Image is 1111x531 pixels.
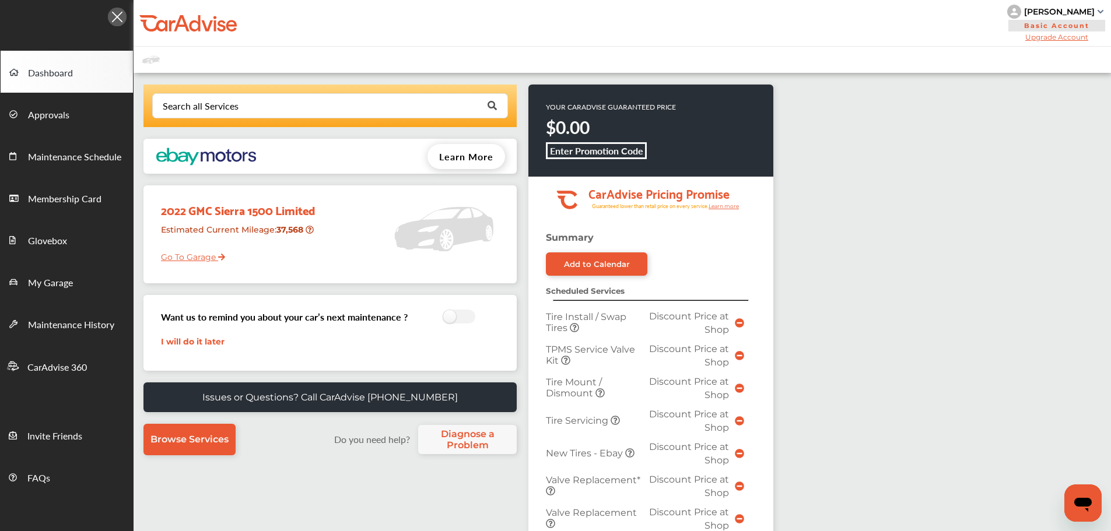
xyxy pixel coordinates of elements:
[202,392,458,403] p: Issues or Questions? Call CarAdvise [PHONE_NUMBER]
[1,261,133,303] a: My Garage
[546,286,625,296] strong: Scheduled Services
[28,150,121,165] span: Maintenance Schedule
[161,310,408,323] h3: Want us to remind you about your car’s next maintenance ?
[550,144,643,157] b: Enter Promotion Code
[1,219,133,261] a: Glovebox
[546,232,594,243] strong: Summary
[143,382,517,412] a: Issues or Questions? Call CarAdvise [PHONE_NUMBER]
[649,311,729,335] span: Discount Price at Shop
[276,224,306,235] strong: 37,568
[28,66,73,81] span: Dashboard
[142,52,160,67] img: placeholder_car.fcab19be.svg
[1,51,133,93] a: Dashboard
[150,434,229,445] span: Browse Services
[27,429,82,444] span: Invite Friends
[546,115,590,139] strong: $0.00
[649,409,729,433] span: Discount Price at Shop
[28,276,73,291] span: My Garage
[588,182,730,203] tspan: CarAdvise Pricing Promise
[546,448,625,459] span: New Tires - Ebay
[418,425,517,454] a: Diagnose a Problem
[649,507,729,531] span: Discount Price at Shop
[1007,33,1106,41] span: Upgrade Account
[28,108,69,123] span: Approvals
[649,474,729,498] span: Discount Price at Shop
[709,203,740,209] tspan: Learn more
[424,428,511,451] span: Diagnose a Problem
[161,336,225,347] a: I will do it later
[108,8,127,26] img: Icon.5fd9dcc7.svg
[546,377,602,399] span: Tire Mount / Dismount
[27,471,50,486] span: FAQs
[592,202,709,210] tspan: Guaranteed lower than retail price on every service.
[328,432,415,446] label: Do you need help?
[649,376,729,400] span: Discount Price at Shop
[152,220,323,249] div: Estimated Current Mileage :
[439,150,493,163] span: Learn More
[28,234,67,249] span: Glovebox
[546,311,626,333] span: Tire Install / Swap Tires
[649,441,729,466] span: Discount Price at Shop
[28,192,101,207] span: Membership Card
[1098,10,1103,13] img: sCxJUJ+qAmfqhQGDUl18vwLg4ZYJ6CxN7XmbOMBAAAAAElFTkSuQmCC
[1064,484,1102,522] iframe: Button to launch messaging window
[152,243,225,265] a: Go To Garage
[649,343,729,368] span: Discount Price at Shop
[546,252,647,276] a: Add to Calendar
[163,101,239,111] div: Search all Services
[1008,20,1105,31] span: Basic Account
[1024,6,1095,17] div: [PERSON_NAME]
[1,303,133,344] a: Maintenance History
[1,135,133,177] a: Maintenance Schedule
[394,191,493,267] img: placeholder_car.5a1ece94.svg
[546,474,640,486] span: Valve Replacement*
[28,318,114,333] span: Maintenance History
[27,360,87,375] span: CarAdvise 360
[546,507,637,518] span: Valve Replacement
[546,102,676,112] p: YOUR CARADVISE GUARANTEED PRICE
[152,191,323,220] div: 2022 GMC Sierra 1500 Limited
[546,344,635,366] span: TPMS Service Valve Kit
[1007,5,1021,19] img: knH8PDtVvWoAbQRylUukY18CTiRevjo20fAtgn5MLBQj4uumYvk2MzTtcAIzfGAtb1XOLVMAvhLuqoNAbL4reqehy0jehNKdM...
[546,415,611,426] span: Tire Servicing
[1,93,133,135] a: Approvals
[1,177,133,219] a: Membership Card
[143,424,236,455] a: Browse Services
[564,259,630,269] div: Add to Calendar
